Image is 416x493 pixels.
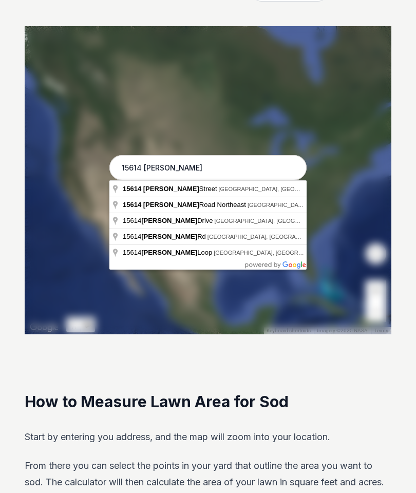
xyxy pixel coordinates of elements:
[207,234,328,240] span: [GEOGRAPHIC_DATA], [GEOGRAPHIC_DATA]
[141,249,197,256] span: [PERSON_NAME]
[25,392,392,412] h2: How to Measure Lawn Area for Sod
[214,250,334,256] span: [GEOGRAPHIC_DATA], [GEOGRAPHIC_DATA]
[123,201,248,208] span: Road Northeast
[123,185,141,193] span: 15614
[141,217,197,224] span: [PERSON_NAME]
[143,185,199,193] span: [PERSON_NAME]
[123,249,214,256] span: 15614 Loop
[219,186,339,192] span: [GEOGRAPHIC_DATA], [GEOGRAPHIC_DATA]
[215,218,335,224] span: [GEOGRAPHIC_DATA], [GEOGRAPHIC_DATA]
[25,429,392,445] p: Start by entering you address, and the map will zoom into your location.
[248,202,368,208] span: [GEOGRAPHIC_DATA], [GEOGRAPHIC_DATA]
[141,233,197,240] span: [PERSON_NAME]
[109,155,307,181] input: Enter your address to get started
[25,458,392,490] p: From there you can select the points in your yard that outline the area you want to sod. The calc...
[123,217,215,224] span: 15614 Drive
[123,185,219,193] span: Street
[123,201,199,208] span: 15614 [PERSON_NAME]
[123,233,207,240] span: 15614 Rd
